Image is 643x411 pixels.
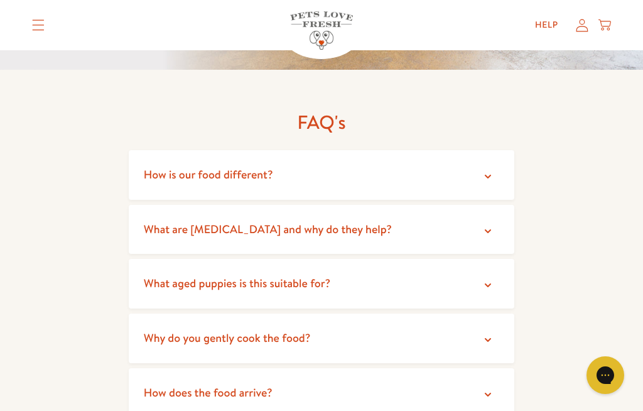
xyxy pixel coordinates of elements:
[22,9,55,41] summary: Translation missing: en.sections.header.menu
[129,205,514,255] summary: What are [MEDICAL_DATA] and why do they help?
[144,275,330,291] span: What aged puppies is this suitable for?
[129,150,514,200] summary: How is our food different?
[144,330,311,346] span: Why do you gently cook the food?
[129,314,514,363] summary: Why do you gently cook the food?
[580,352,630,398] iframe: Gorgias live chat messenger
[144,167,273,182] span: How is our food different?
[290,11,353,50] img: Pets Love Fresh
[144,385,273,400] span: How does the food arrive?
[129,110,514,134] h2: FAQ's
[144,221,392,237] span: What are [MEDICAL_DATA] and why do they help?
[129,259,514,309] summary: What aged puppies is this suitable for?
[525,13,568,38] a: Help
